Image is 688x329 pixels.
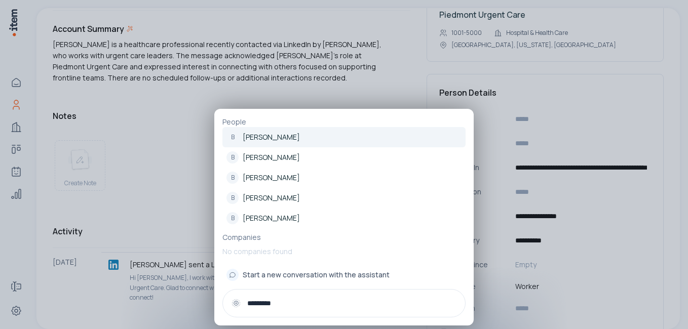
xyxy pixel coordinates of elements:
[243,132,300,142] p: [PERSON_NAME]
[243,213,300,223] p: [PERSON_NAME]
[222,117,466,127] p: People
[222,147,466,168] a: B[PERSON_NAME]
[243,173,300,183] p: [PERSON_NAME]
[226,151,239,163] div: B
[214,109,474,325] div: PeopleB[PERSON_NAME]B[PERSON_NAME]B[PERSON_NAME]B[PERSON_NAME]B[PERSON_NAME]CompaniesNo companies...
[226,212,239,224] div: B
[222,127,466,147] a: B[PERSON_NAME]
[222,232,466,242] p: Companies
[222,208,466,228] a: B[PERSON_NAME]
[222,265,466,285] button: Start a new conversation with the assistant
[226,172,239,184] div: B
[222,242,466,261] p: No companies found
[243,152,300,162] p: [PERSON_NAME]
[226,192,239,204] div: B
[226,131,239,143] div: B
[243,193,300,203] p: [PERSON_NAME]
[222,188,466,208] a: B[PERSON_NAME]
[243,270,390,280] span: Start a new conversation with the assistant
[222,168,466,188] a: B[PERSON_NAME]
